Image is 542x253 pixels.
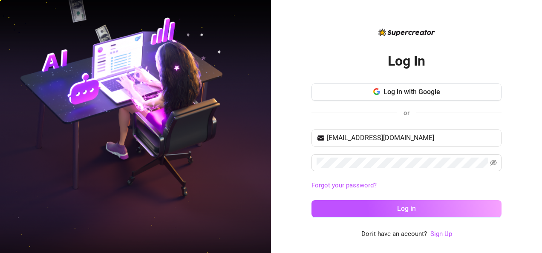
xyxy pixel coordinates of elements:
span: Log in with Google [383,88,440,96]
h2: Log In [388,52,425,70]
input: Your email [327,133,496,143]
a: Sign Up [430,229,452,239]
span: eye-invisible [490,159,497,166]
span: Log in [397,204,416,213]
img: logo-BBDzfeDw.svg [378,29,435,36]
span: or [404,109,409,117]
a: Forgot your password? [311,181,377,189]
span: Don't have an account? [361,229,427,239]
button: Log in with Google [311,83,502,101]
a: Sign Up [430,230,452,238]
button: Log in [311,200,502,217]
a: Forgot your password? [311,181,502,191]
